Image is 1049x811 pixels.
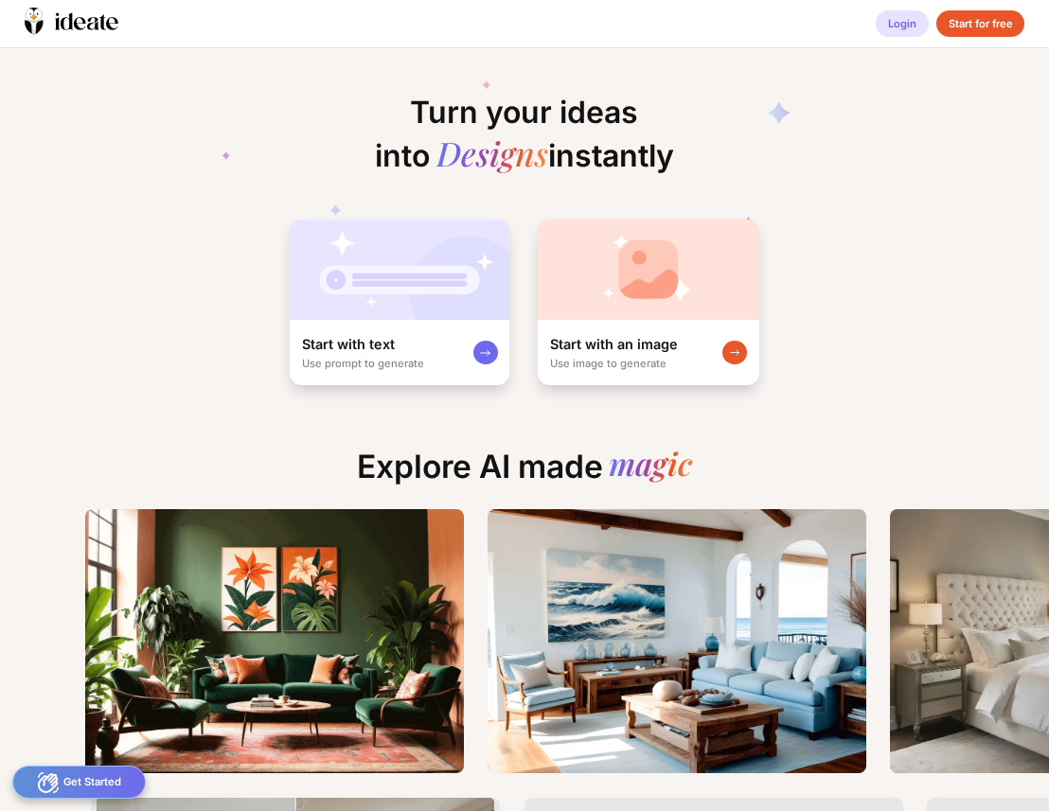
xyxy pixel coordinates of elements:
div: Use prompt to generate [302,357,424,370]
div: Explore AI made [345,448,704,498]
div: Login [876,10,929,38]
div: Start for free [936,10,1025,38]
img: ThumbnailOceanlivingroom.png [488,509,866,773]
div: Get Started [12,766,146,799]
div: Start with an image [550,335,678,353]
div: magic [609,448,692,485]
img: startWithImageCardBg.jpg [538,220,759,320]
div: Use image to generate [550,357,667,370]
img: startWithTextCardBg.jpg [290,220,509,320]
div: Start with text [302,335,395,353]
img: ThumbnailRustic%20Jungle.png [85,509,464,773]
